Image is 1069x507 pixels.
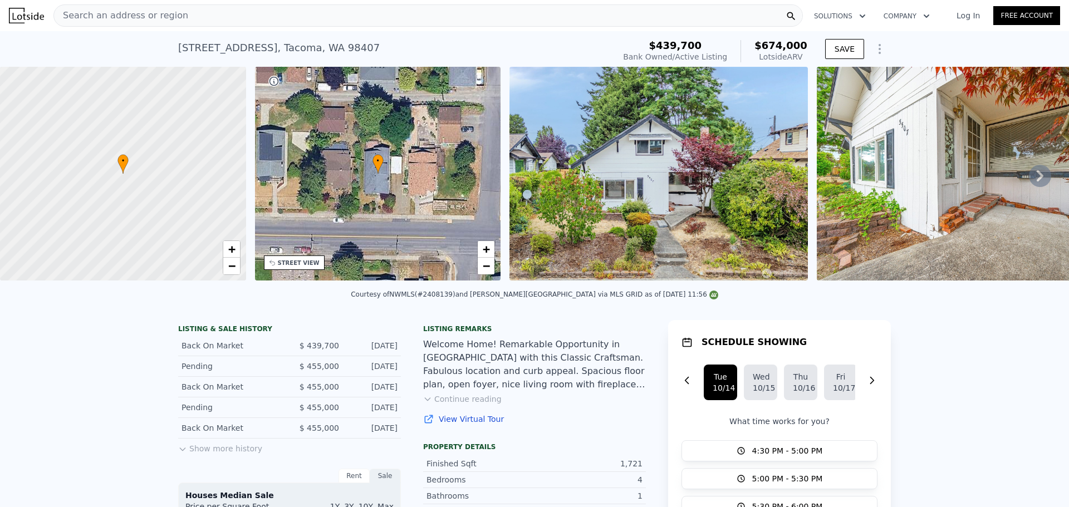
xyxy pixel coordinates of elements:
div: Rent [339,469,370,483]
div: Back On Market [182,422,281,434]
button: SAVE [825,39,864,59]
span: $ 455,000 [300,403,339,412]
div: Fri [833,371,849,382]
div: Property details [423,442,646,451]
div: Welcome Home! Remarkable Opportunity in [GEOGRAPHIC_DATA] with this Classic Craftsman. Fabulous l... [423,338,646,391]
span: $ 455,000 [300,362,339,371]
button: Fri10/17 [824,365,857,400]
span: 4:30 PM - 5:00 PM [752,445,823,456]
img: Lotside [9,8,44,23]
button: Tue10/14 [704,365,737,400]
div: Back On Market [182,340,281,351]
div: Lotside ARV [754,51,807,62]
span: − [228,259,235,273]
span: • [117,156,129,166]
a: Log In [943,10,993,21]
div: 1,721 [534,458,643,469]
div: Pending [182,361,281,372]
div: Houses Median Sale [185,490,394,501]
div: • [117,154,129,174]
span: $ 455,000 [300,424,339,432]
span: − [483,259,490,273]
a: Zoom in [478,241,494,258]
div: Tue [713,371,728,382]
div: Pending [182,402,281,413]
button: Show Options [869,38,891,60]
div: Back On Market [182,381,281,392]
span: Active Listing [675,52,727,61]
div: 4 [534,474,643,485]
span: $ 455,000 [300,382,339,391]
a: Zoom out [223,258,240,274]
button: Company [875,6,939,26]
div: LISTING & SALE HISTORY [178,324,401,336]
a: Free Account [993,6,1060,25]
div: 10/14 [713,382,728,393]
div: [DATE] [348,361,398,372]
button: 4:30 PM - 5:00 PM [681,440,877,461]
img: Sale: 167135991 Parcel: 101017595 [509,67,808,280]
div: Wed [753,371,768,382]
div: [DATE] [348,340,398,351]
div: [DATE] [348,381,398,392]
span: + [228,242,235,256]
a: Zoom in [223,241,240,258]
span: Search an address or region [54,9,188,22]
button: Show more history [178,439,262,454]
div: Sale [370,469,401,483]
div: Bathrooms [426,490,534,501]
div: Courtesy of NWMLS (#2408139) and [PERSON_NAME][GEOGRAPHIC_DATA] via MLS GRID as of [DATE] 11:56 [351,291,718,298]
div: 10/15 [753,382,768,393]
div: 1 [534,490,643,501]
span: $674,000 [754,40,807,51]
span: $439,700 [649,40,702,51]
div: [DATE] [348,402,398,413]
span: 5:00 PM - 5:30 PM [752,473,823,484]
p: What time works for you? [681,416,877,427]
div: [STREET_ADDRESS] , Tacoma , WA 98407 [178,40,380,56]
a: Zoom out [478,258,494,274]
button: Wed10/15 [744,365,777,400]
span: $ 439,700 [300,341,339,350]
div: Thu [793,371,808,382]
div: Finished Sqft [426,458,534,469]
div: STREET VIEW [278,259,320,267]
button: Solutions [805,6,875,26]
div: 10/17 [833,382,849,393]
div: [DATE] [348,422,398,434]
span: Bank Owned / [623,52,675,61]
button: Thu10/16 [784,365,817,400]
span: + [483,242,490,256]
img: NWMLS Logo [709,291,718,299]
div: • [372,154,384,174]
span: • [372,156,384,166]
div: Listing remarks [423,324,646,333]
h1: SCHEDULE SHOWING [702,336,807,349]
a: View Virtual Tour [423,414,646,425]
div: 10/16 [793,382,808,393]
div: Bedrooms [426,474,534,485]
button: Continue reading [423,393,502,405]
button: 5:00 PM - 5:30 PM [681,468,877,489]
